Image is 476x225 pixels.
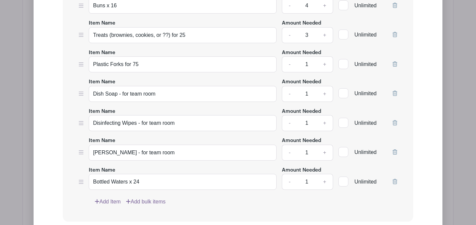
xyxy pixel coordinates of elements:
[282,145,297,161] a: -
[316,115,333,131] a: +
[89,115,277,131] input: e.g. Snacks or Check-in Attendees
[316,145,333,161] a: +
[282,167,321,174] label: Amount Needed
[89,86,277,102] input: e.g. Snacks or Check-in Attendees
[89,20,115,27] label: Item Name
[282,78,321,86] label: Amount Needed
[316,56,333,72] a: +
[354,179,377,185] span: Unlimited
[282,49,321,57] label: Amount Needed
[126,198,166,206] a: Add bulk items
[89,108,115,115] label: Item Name
[354,149,377,155] span: Unlimited
[354,3,377,8] span: Unlimited
[282,20,321,27] label: Amount Needed
[282,56,297,72] a: -
[354,32,377,37] span: Unlimited
[89,56,277,72] input: e.g. Snacks or Check-in Attendees
[316,174,333,190] a: +
[89,145,277,161] input: e.g. Snacks or Check-in Attendees
[316,86,333,102] a: +
[95,198,121,206] a: Add Item
[354,120,377,126] span: Unlimited
[89,78,115,86] label: Item Name
[282,115,297,131] a: -
[89,174,277,190] input: e.g. Snacks or Check-in Attendees
[354,91,377,96] span: Unlimited
[316,27,333,43] a: +
[282,86,297,102] a: -
[89,137,115,145] label: Item Name
[282,174,297,190] a: -
[89,27,277,43] input: e.g. Snacks or Check-in Attendees
[354,61,377,67] span: Unlimited
[89,49,115,57] label: Item Name
[282,108,321,115] label: Amount Needed
[282,137,321,145] label: Amount Needed
[89,167,115,174] label: Item Name
[282,27,297,43] a: -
